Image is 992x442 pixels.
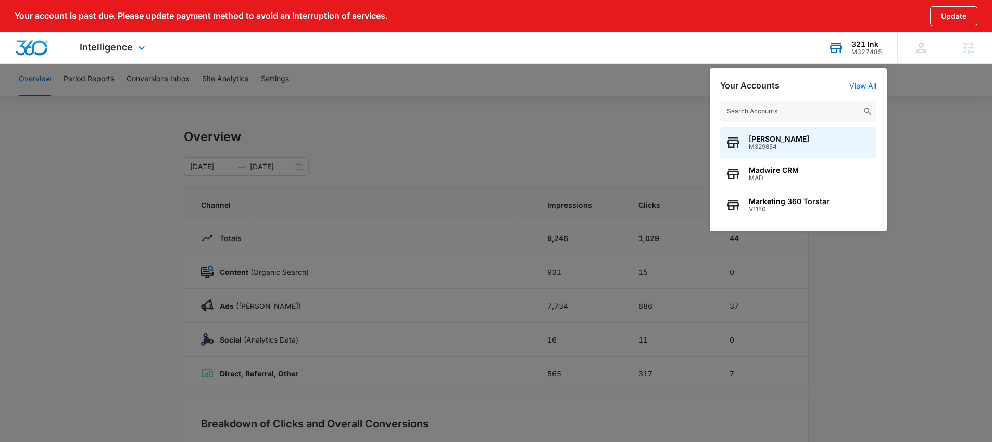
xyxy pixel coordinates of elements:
button: [PERSON_NAME]M329854 [720,127,876,158]
div: v 4.0.25 [29,17,51,25]
span: M329854 [749,143,809,150]
button: Marketing 360 TorstarV1150 [720,190,876,221]
div: account name [851,40,882,48]
div: Intelligence [64,32,164,63]
div: Keywords by Traffic [115,61,175,68]
span: Madwire CRM [749,166,799,174]
img: logo_orange.svg [17,17,25,25]
img: tab_keywords_by_traffic_grey.svg [104,60,112,69]
span: [PERSON_NAME] [749,135,809,143]
img: tab_domain_overview_orange.svg [28,60,36,69]
button: Madwire CRMMAD [720,158,876,190]
div: Domain Overview [40,61,93,68]
img: website_grey.svg [17,27,25,35]
input: Search Accounts [720,101,876,122]
div: account id [851,48,882,56]
span: Intelligence [80,42,133,53]
h2: Your Accounts [720,81,780,91]
a: View All [849,81,876,90]
span: MAD [749,174,799,182]
span: Marketing 360 Torstar [749,197,830,206]
span: V1150 [749,206,830,213]
p: Your account is past due. Please update payment method to avoid an interruption of services. [15,11,387,21]
button: Update [930,6,977,26]
div: Domain: [DOMAIN_NAME] [27,27,115,35]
